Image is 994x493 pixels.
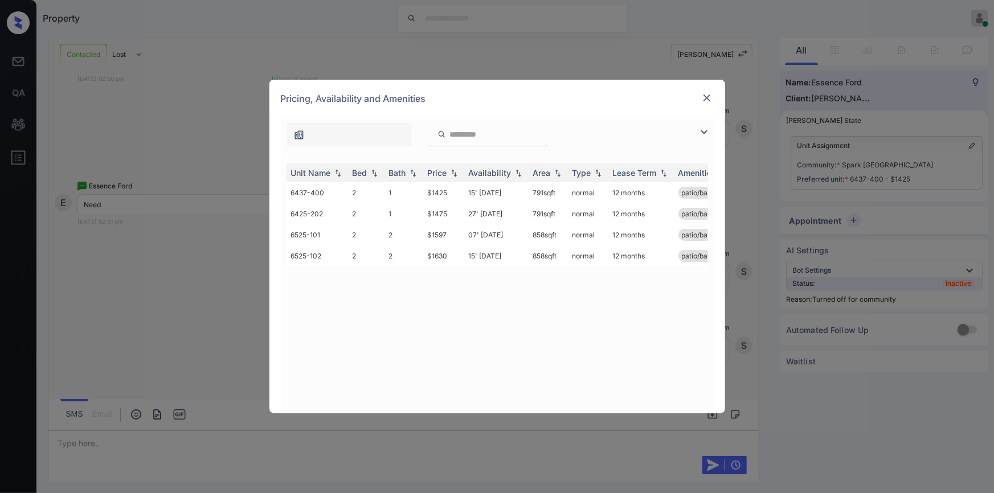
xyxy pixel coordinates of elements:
td: $1475 [423,203,464,224]
td: 858 sqft [529,224,568,245]
td: 27' [DATE] [464,203,529,224]
td: 2 [384,224,423,245]
div: Area [533,168,551,178]
td: normal [568,224,608,245]
div: Bath [389,168,406,178]
img: close [701,92,713,104]
img: icon-zuma [437,129,446,139]
td: 15' [DATE] [464,245,529,266]
td: 6525-102 [287,245,348,266]
td: 1 [384,182,423,203]
td: 858 sqft [529,245,568,266]
div: Amenities [678,168,717,178]
img: sorting [552,169,563,177]
div: Bed [353,168,367,178]
td: 6437-400 [287,182,348,203]
img: icon-zuma [293,129,305,141]
img: sorting [332,169,343,177]
span: patio/balcony [682,209,726,218]
td: 12 months [608,182,674,203]
img: sorting [448,169,460,177]
div: Price [428,168,447,178]
td: normal [568,245,608,266]
td: normal [568,182,608,203]
div: Unit Name [291,168,331,178]
img: sorting [369,169,380,177]
span: patio/balcony [682,252,726,260]
td: 791 sqft [529,203,568,224]
td: 2 [348,182,384,203]
div: Lease Term [613,168,657,178]
img: icon-zuma [697,125,711,139]
td: $1630 [423,245,464,266]
img: sorting [592,169,604,177]
td: 1 [384,203,423,224]
td: 12 months [608,203,674,224]
div: Availability [469,168,512,178]
td: $1425 [423,182,464,203]
img: sorting [407,169,419,177]
td: 6525-101 [287,224,348,245]
td: 15' [DATE] [464,182,529,203]
span: patio/balcony [682,188,726,197]
span: patio/balcony [682,231,726,239]
img: sorting [513,169,524,177]
td: 2 [348,224,384,245]
td: 2 [348,245,384,266]
td: 791 sqft [529,182,568,203]
div: Pricing, Availability and Amenities [269,80,725,117]
td: 2 [384,245,423,266]
td: 12 months [608,245,674,266]
td: 2 [348,203,384,224]
div: Type [572,168,591,178]
td: 12 months [608,224,674,245]
td: normal [568,203,608,224]
td: $1597 [423,224,464,245]
td: 07' [DATE] [464,224,529,245]
img: sorting [658,169,669,177]
td: 6425-202 [287,203,348,224]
